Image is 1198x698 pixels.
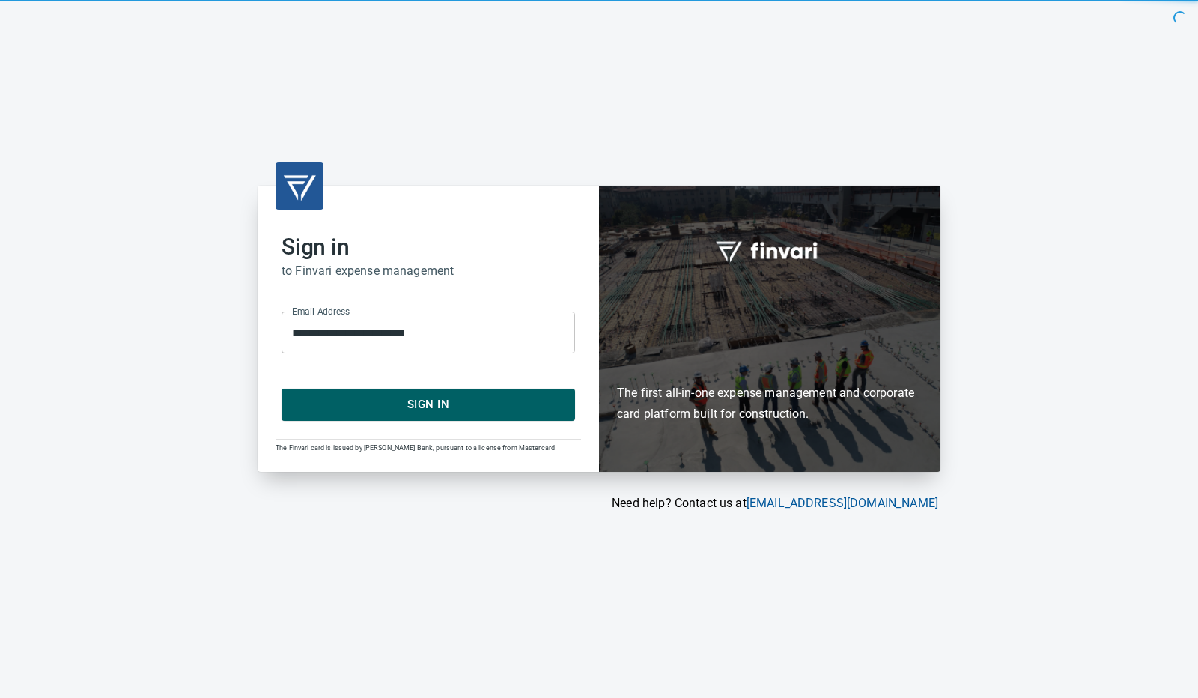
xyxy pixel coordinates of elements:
[617,296,922,425] h6: The first all-in-one expense management and corporate card platform built for construction.
[258,494,938,512] p: Need help? Contact us at
[276,444,555,452] span: The Finvari card is issued by [PERSON_NAME] Bank, pursuant to a license from Mastercard
[282,261,575,282] h6: to Finvari expense management
[714,233,826,267] img: fullword_logo_white.png
[747,496,938,510] a: [EMAIL_ADDRESS][DOMAIN_NAME]
[282,168,317,204] img: transparent_logo.png
[298,395,559,414] span: Sign In
[599,186,940,471] div: Finvari
[282,234,575,261] h2: Sign in
[282,389,575,420] button: Sign In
